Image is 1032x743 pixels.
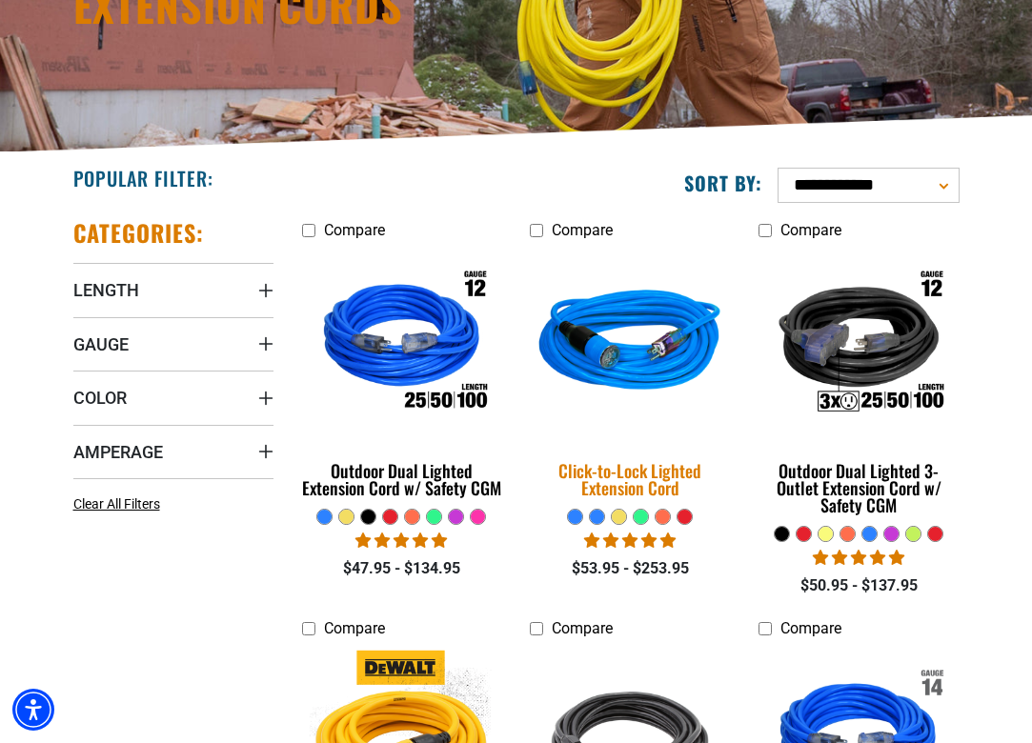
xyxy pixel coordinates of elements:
[73,166,213,191] h2: Popular Filter:
[73,425,273,478] summary: Amperage
[759,462,959,513] div: Outdoor Dual Lighted 3-Outlet Extension Cord w/ Safety CGM
[73,279,139,301] span: Length
[530,462,730,496] div: Click-to-Lock Lighted Extension Cord
[73,371,273,424] summary: Color
[302,462,502,496] div: Outdoor Dual Lighted Extension Cord w/ Safety CGM
[684,171,762,195] label: Sort by:
[73,496,160,512] span: Clear All Filters
[813,549,904,567] span: 4.80 stars
[780,221,841,239] span: Compare
[73,441,163,463] span: Amperage
[584,532,676,550] span: 4.87 stars
[73,317,273,371] summary: Gauge
[780,619,841,637] span: Compare
[324,221,385,239] span: Compare
[530,249,730,508] a: blue Click-to-Lock Lighted Extension Cord
[324,619,385,637] span: Compare
[552,619,613,637] span: Compare
[552,221,613,239] span: Compare
[530,557,730,580] div: $53.95 - $253.95
[12,689,54,731] div: Accessibility Menu
[756,251,961,436] img: Outdoor Dual Lighted 3-Outlet Extension Cord w/ Safety CGM
[73,263,273,316] summary: Length
[73,387,127,409] span: Color
[759,574,959,597] div: $50.95 - $137.95
[73,218,205,248] h2: Categories:
[355,532,447,550] span: 4.81 stars
[302,249,502,508] a: Outdoor Dual Lighted Extension Cord w/ Safety CGM Outdoor Dual Lighted Extension Cord w/ Safety CGM
[299,251,505,436] img: Outdoor Dual Lighted Extension Cord w/ Safety CGM
[73,494,168,514] a: Clear All Filters
[73,333,129,355] span: Gauge
[302,557,502,580] div: $47.95 - $134.95
[516,241,744,447] img: blue
[759,249,959,525] a: Outdoor Dual Lighted 3-Outlet Extension Cord w/ Safety CGM Outdoor Dual Lighted 3-Outlet Extensio...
